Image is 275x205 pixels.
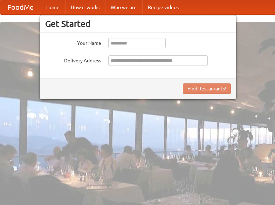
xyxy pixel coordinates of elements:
[45,55,101,64] label: Delivery Address
[105,0,142,14] a: Who we are
[45,19,231,29] h3: Get Started
[65,0,105,14] a: How it works
[0,0,41,14] a: FoodMe
[183,83,231,94] button: Find Restaurants!
[142,0,184,14] a: Recipe videos
[41,0,65,14] a: Home
[45,38,101,47] label: Your Name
